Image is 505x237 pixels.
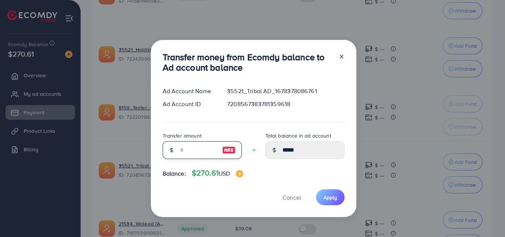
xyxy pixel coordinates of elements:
iframe: Chat [474,204,499,231]
button: Apply [316,189,345,205]
div: 35521_Tribal AD_1678378086761 [221,87,350,95]
h4: $270.61 [192,169,244,178]
h3: Transfer money from Ecomdy balance to Ad account balance [163,52,333,73]
div: 7208567383781359618 [221,100,350,108]
span: Cancel [282,193,301,202]
span: Balance: [163,169,186,178]
div: Ad Account Name [157,87,221,95]
label: Transfer amount [163,132,201,139]
span: USD [218,169,230,177]
div: Ad Account ID [157,100,221,108]
img: image [236,170,243,177]
span: Apply [323,194,337,201]
label: Total balance in ad account [265,132,331,139]
img: image [222,146,235,155]
button: Cancel [273,189,310,205]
